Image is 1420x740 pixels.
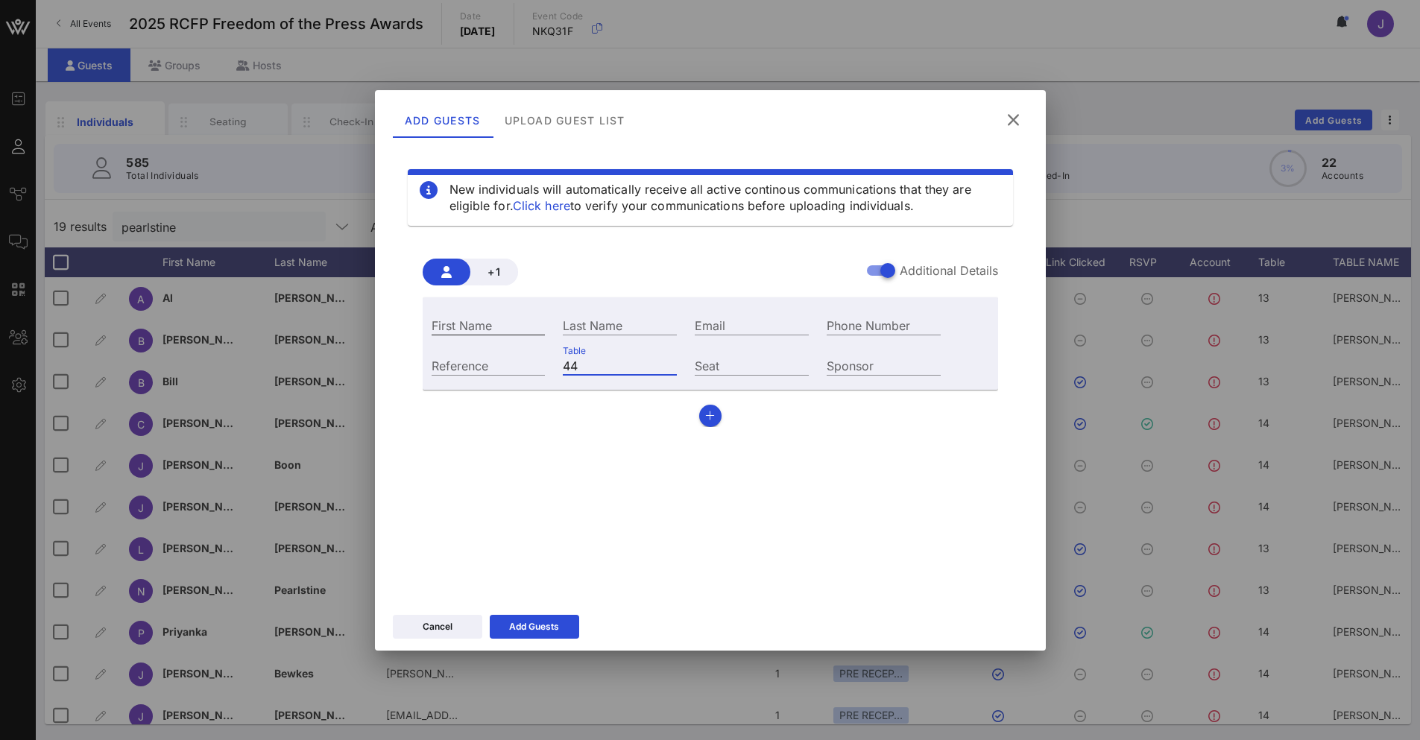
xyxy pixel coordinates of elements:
button: Add Guests [490,615,579,639]
label: Table [563,345,586,356]
button: +1 [470,259,518,285]
div: Add Guests [509,619,559,634]
a: Click here [513,198,570,213]
label: Additional Details [900,263,998,278]
button: Cancel [393,615,482,639]
span: +1 [482,265,506,278]
div: Add Guests [393,102,493,138]
div: New individuals will automatically receive all active continous communications that they are elig... [449,181,1001,214]
input: Table [563,355,677,375]
div: Upload Guest List [492,102,637,138]
div: Cancel [423,619,452,634]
